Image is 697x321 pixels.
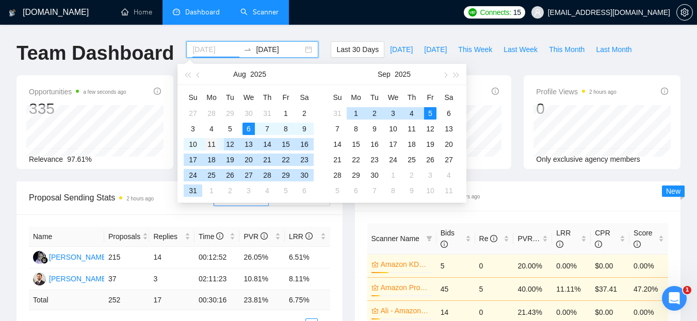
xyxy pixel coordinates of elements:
[458,44,492,55] span: This Week
[365,137,384,152] td: 2025-09-16
[328,89,347,106] th: Su
[224,138,236,150] div: 12
[205,184,218,197] div: 1
[406,184,418,197] div: 9
[475,277,514,300] td: 5
[258,152,277,167] td: 2025-08-21
[224,107,236,120] div: 29
[224,184,236,197] div: 2
[666,187,680,195] span: New
[277,121,295,137] td: 2025-08-08
[421,167,440,183] td: 2025-10-03
[424,123,436,135] div: 12
[350,138,362,150] div: 15
[452,41,498,58] button: This Week
[424,44,447,55] span: [DATE]
[395,64,411,85] button: 2025
[240,8,279,16] a: searchScanner
[421,183,440,198] td: 2025-10-10
[436,254,475,277] td: 5
[184,152,202,167] td: 2025-08-17
[331,138,344,150] div: 14
[295,121,314,137] td: 2025-08-09
[368,138,381,150] div: 16
[350,123,362,135] div: 8
[108,231,140,242] span: Proposals
[277,167,295,183] td: 2025-08-29
[185,8,220,16] span: Dashboard
[280,169,292,181] div: 29
[384,167,402,183] td: 2025-10-01
[298,154,311,166] div: 23
[295,106,314,121] td: 2025-08-02
[202,167,221,183] td: 2025-08-25
[258,121,277,137] td: 2025-08-07
[298,169,311,181] div: 30
[285,268,330,290] td: 8.11%
[381,305,430,316] a: Ali - Amazon Product
[49,251,108,263] div: [PERSON_NAME]
[295,167,314,183] td: 2025-08-30
[406,138,418,150] div: 18
[440,167,458,183] td: 2025-10-04
[224,169,236,181] div: 26
[390,44,413,55] span: [DATE]
[421,137,440,152] td: 2025-09-19
[490,235,497,242] span: info-circle
[365,183,384,198] td: 2025-10-07
[402,89,421,106] th: Th
[368,184,381,197] div: 7
[29,290,104,310] td: Total
[216,232,223,240] span: info-circle
[350,154,362,166] div: 22
[424,184,436,197] div: 10
[221,167,239,183] td: 2025-08-26
[365,152,384,167] td: 2025-09-23
[121,8,152,16] a: homeHome
[347,137,365,152] td: 2025-09-15
[205,107,218,120] div: 28
[261,184,273,197] div: 4
[242,107,255,120] div: 30
[29,227,104,247] th: Name
[443,154,455,166] div: 27
[202,152,221,167] td: 2025-08-18
[194,268,240,290] td: 02:11:23
[591,277,629,300] td: $37.41
[258,167,277,183] td: 2025-08-28
[424,231,434,246] span: filter
[199,232,223,241] span: Time
[239,247,285,268] td: 26.05%
[187,107,199,120] div: 27
[365,89,384,106] th: Tu
[595,229,610,248] span: CPR
[221,183,239,198] td: 2025-09-02
[261,107,273,120] div: 31
[406,123,418,135] div: 11
[443,169,455,181] div: 4
[381,282,430,293] a: Amazon Product - Rameen
[295,183,314,198] td: 2025-09-06
[187,169,199,181] div: 24
[683,286,691,294] span: 1
[368,107,381,120] div: 2
[221,137,239,152] td: 2025-08-12
[365,167,384,183] td: 2025-09-30
[149,268,194,290] td: 3
[29,155,63,163] span: Relevance
[629,277,668,300] td: 47.20%
[440,152,458,167] td: 2025-09-27
[258,89,277,106] th: Th
[365,121,384,137] td: 2025-09-09
[328,106,347,121] td: 2025-08-31
[402,137,421,152] td: 2025-09-18
[298,138,311,150] div: 16
[331,107,344,120] div: 31
[194,247,240,268] td: 00:12:52
[205,138,218,150] div: 11
[424,169,436,181] div: 3
[331,169,344,181] div: 28
[331,123,344,135] div: 7
[634,229,653,248] span: Score
[421,152,440,167] td: 2025-09-26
